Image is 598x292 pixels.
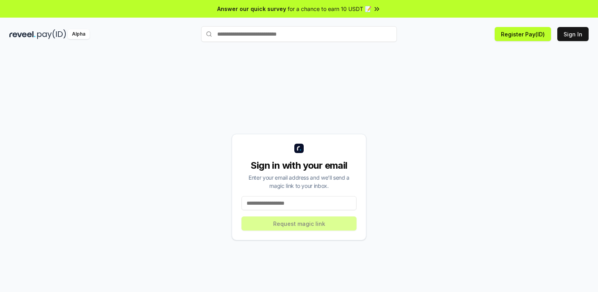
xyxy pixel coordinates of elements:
[288,5,371,13] span: for a chance to earn 10 USDT 📝
[241,173,357,190] div: Enter your email address and we’ll send a magic link to your inbox.
[557,27,589,41] button: Sign In
[217,5,286,13] span: Answer our quick survey
[241,159,357,172] div: Sign in with your email
[495,27,551,41] button: Register Pay(ID)
[37,29,66,39] img: pay_id
[9,29,36,39] img: reveel_dark
[68,29,90,39] div: Alpha
[294,144,304,153] img: logo_small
